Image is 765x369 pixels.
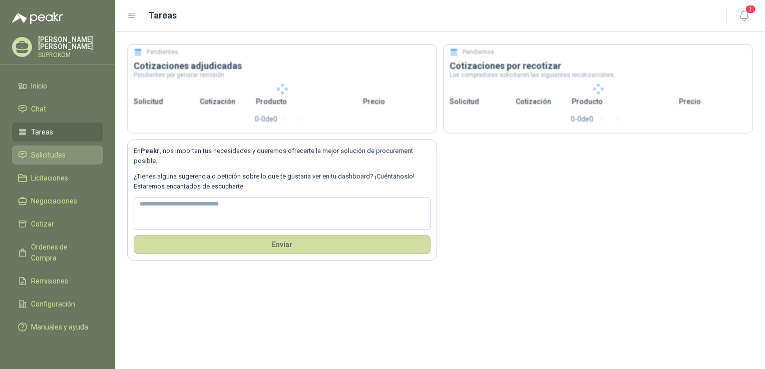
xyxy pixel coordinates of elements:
p: SUPROKOM [38,52,103,58]
a: Configuración [12,294,103,313]
a: Remisiones [12,271,103,290]
span: Chat [31,103,46,114]
span: Negociaciones [31,195,77,206]
span: Licitaciones [31,172,68,183]
p: ¿Tienes alguna sugerencia o petición sobre lo que te gustaría ver en tu dashboard? ¡Cuéntanoslo! ... [134,171,431,192]
a: Manuales y ayuda [12,317,103,336]
span: Configuración [31,298,75,309]
a: Órdenes de Compra [12,237,103,267]
span: Inicio [31,80,47,91]
span: Solicitudes [31,149,66,160]
a: Negociaciones [12,191,103,210]
h1: Tareas [148,8,177,22]
p: En , nos importan tus necesidades y queremos ofrecerte la mejor solución de procurement posible. [134,146,431,166]
span: Órdenes de Compra [31,241,94,263]
a: Tareas [12,122,103,141]
span: Cotizar [31,218,54,229]
a: Inicio [12,76,103,95]
span: Manuales y ayuda [31,321,88,332]
b: Peakr [141,147,160,154]
a: Licitaciones [12,168,103,187]
span: 1 [745,4,756,14]
a: Chat [12,99,103,118]
span: Remisiones [31,275,68,286]
span: Tareas [31,126,53,137]
img: Logo peakr [12,12,63,24]
button: 1 [735,7,753,25]
p: [PERSON_NAME] [PERSON_NAME] [38,36,103,50]
a: Solicitudes [12,145,103,164]
a: Cotizar [12,214,103,233]
button: Envíar [134,235,431,254]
